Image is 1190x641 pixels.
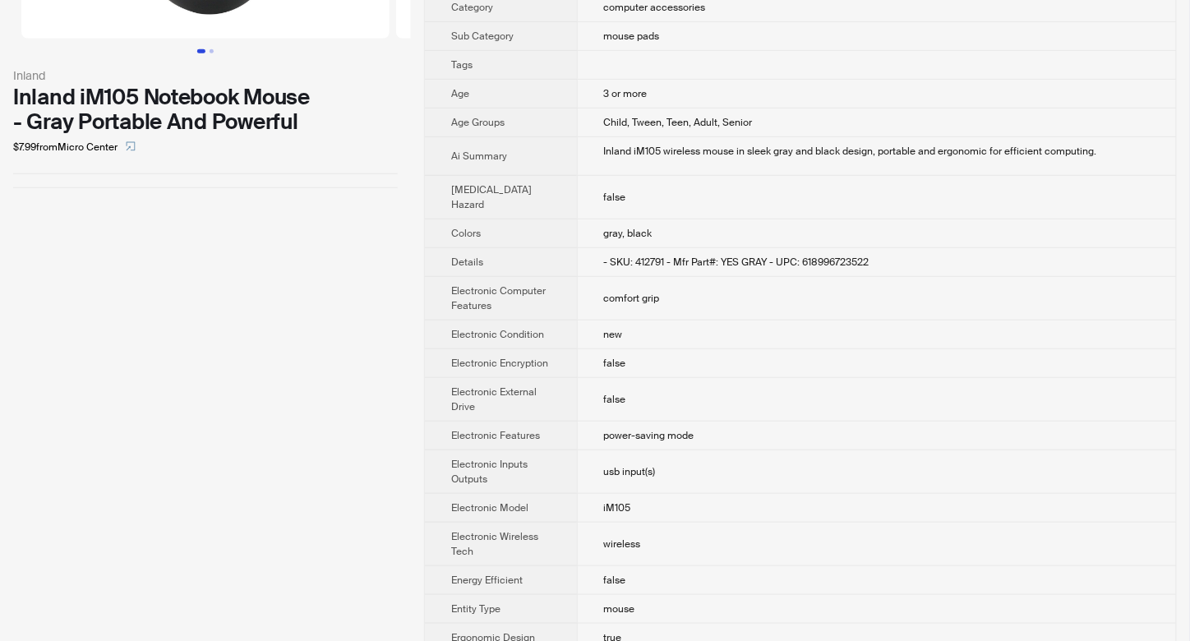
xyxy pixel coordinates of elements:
[604,602,635,616] span: mouse
[604,116,753,129] span: Child, Tween, Teen, Adult, Senior
[604,191,626,204] span: false
[126,141,136,151] span: select
[604,144,1150,159] div: Inland iM105 wireless mouse in sleek gray and black design, portable and ergonomic for efficient ...
[604,87,648,100] span: 3 or more
[451,328,544,341] span: Electronic Condition
[604,574,626,587] span: false
[451,602,500,616] span: Entity Type
[13,67,398,85] div: Inland
[451,58,473,71] span: Tags
[451,227,481,240] span: Colors
[604,501,631,514] span: iM105
[451,1,493,14] span: Category
[451,256,483,269] span: Details
[604,393,626,406] span: false
[13,85,398,134] div: Inland iM105 Notebook Mouse - Gray Portable And Powerful
[604,465,656,478] span: usb input(s)
[451,183,532,211] span: [MEDICAL_DATA] Hazard
[604,292,660,305] span: comfort grip
[451,501,528,514] span: Electronic Model
[451,357,548,370] span: Electronic Encryption
[604,256,869,269] span: - SKU: 412791 - Mfr Part#: YES GRAY - UPC: 618996723522
[604,357,626,370] span: false
[451,530,538,558] span: Electronic Wireless Tech
[451,385,537,413] span: Electronic External Drive
[604,227,653,240] span: gray, black
[210,49,214,53] button: Go to slide 2
[451,87,469,100] span: Age
[604,537,641,551] span: wireless
[451,30,514,43] span: Sub Category
[604,30,660,43] span: mouse pads
[451,150,507,163] span: Ai Summary
[604,328,623,341] span: new
[13,134,398,160] div: $7.99 from Micro Center
[604,429,694,442] span: power-saving mode
[451,116,505,129] span: Age Groups
[604,1,706,14] span: computer accessories
[451,284,546,312] span: Electronic Computer Features
[451,458,528,486] span: Electronic Inputs Outputs
[451,574,523,587] span: Energy Efficient
[451,429,540,442] span: Electronic Features
[197,49,205,53] button: Go to slide 1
